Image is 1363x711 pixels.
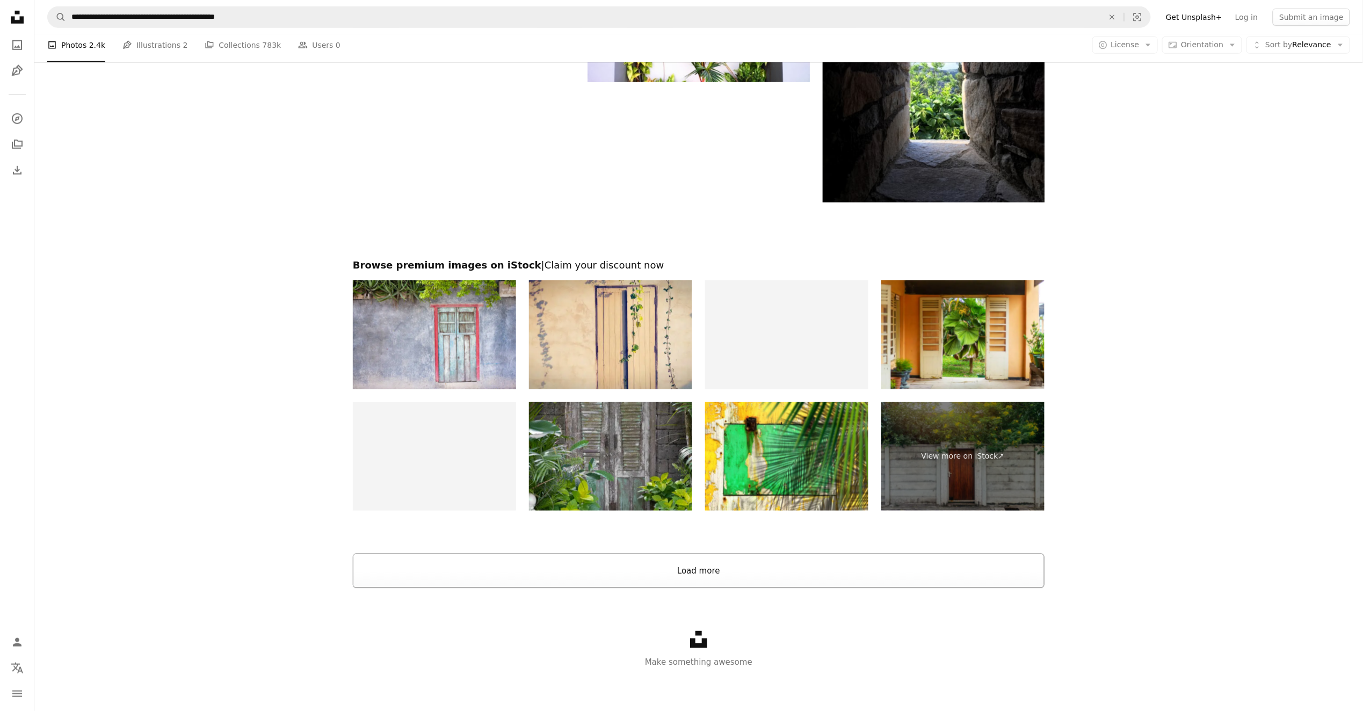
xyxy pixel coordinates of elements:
[34,656,1363,669] p: Make something awesome
[1162,37,1242,54] button: Orientation
[1181,40,1223,49] span: Orientation
[1092,37,1158,54] button: License
[47,6,1151,28] form: Find visuals sitewide
[6,632,28,653] a: Log in / Sign up
[881,402,1045,511] a: View more on iStock↗
[1125,7,1150,27] button: Visual search
[705,402,868,511] img: Wooden building exterior and palm leaf in tropical island
[6,683,28,705] button: Menu
[529,280,692,389] img: Ivy, Vine or creeping plant with sunlight and shadow on wooden door or window background with cop...
[1246,37,1350,54] button: Sort byRelevance
[122,28,187,62] a: Illustrations 2
[6,6,28,30] a: Home — Unsplash
[262,39,281,51] span: 783k
[6,134,28,155] a: Collections
[541,259,664,271] span: | Claim your discount now
[353,554,1045,588] button: Load more
[705,280,868,389] img: Chinese monuments, traditional ancient buildings, exquisite carvings
[1159,9,1229,26] a: Get Unsplash+
[353,280,516,389] img: Painted Wooden Door in Exterior Wall Background in Tulum Mexico
[6,657,28,679] button: Language
[336,39,340,51] span: 0
[6,34,28,56] a: Photos
[353,259,1045,272] h2: Browse premium images on iStock
[1265,40,1292,49] span: Sort by
[183,39,188,51] span: 2
[1111,40,1140,49] span: License
[881,280,1045,389] img: Old door to park entrance at train station in Sri Lanka
[298,28,340,62] a: Users 0
[1100,7,1124,27] button: Clear
[1273,9,1350,26] button: Submit an image
[205,28,281,62] a: Collections 783k
[529,402,692,511] img: Old Balinese doors with tropical plants
[6,60,28,82] a: Illustrations
[353,402,516,511] img: door to the woods
[6,159,28,181] a: Download History
[6,108,28,129] a: Explore
[48,7,66,27] button: Search Unsplash
[1265,40,1331,50] span: Relevance
[1229,9,1264,26] a: Log in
